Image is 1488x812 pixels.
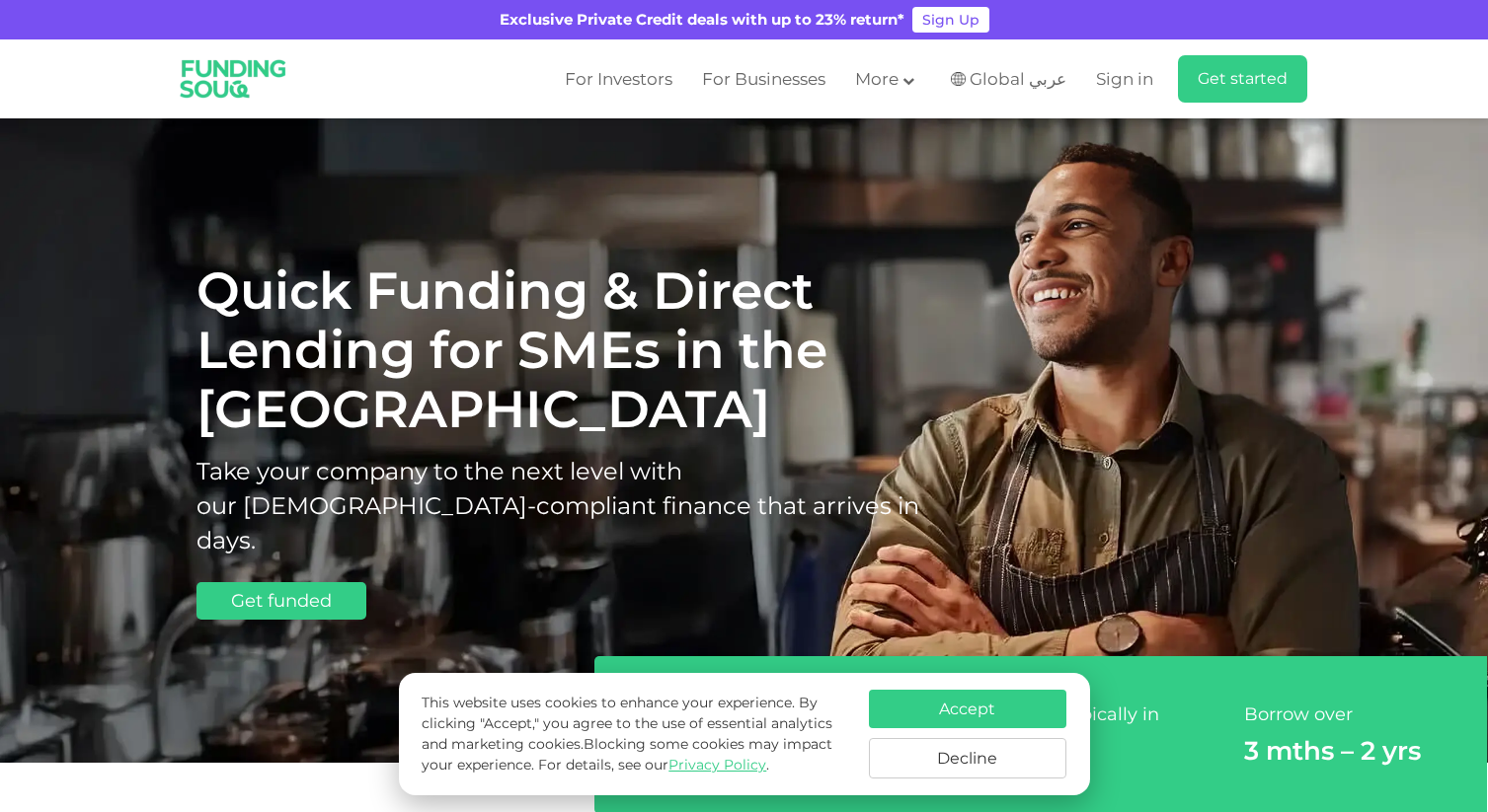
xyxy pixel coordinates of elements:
p: This website uses cookies to enhance your experience. By clicking "Accept," you agree to the use ... [422,693,848,775]
a: Privacy Policy [668,756,766,774]
span: Get started [1198,69,1288,88]
span: Global عربي [970,68,1066,91]
span: Sign in [1096,69,1153,89]
div: Exclusive Private Credit deals with up to 23% return* [500,9,904,32]
a: Sign Up [912,7,989,33]
a: Sign in [1091,63,1153,96]
button: Accept [869,690,1066,728]
a: Get funded [196,582,366,620]
h2: Take your company to the next level with our [DEMOGRAPHIC_DATA]-compliant finance that arrives in... [196,454,967,557]
span: For details, see our . [538,756,769,774]
button: Decline [869,738,1066,778]
h1: Quick Funding & Direct Lending for SMEs in the [GEOGRAPHIC_DATA] [196,261,967,439]
a: For Investors [560,63,677,96]
div: Borrow over [1234,705,1455,725]
span: More [855,69,899,89]
img: SA Flag [951,72,966,86]
span: Blocking some cookies may impact your experience. [422,735,832,774]
div: 3 mths – 2 yrs [1234,735,1455,767]
img: Logo [167,43,300,114]
a: For Businesses [697,63,830,96]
